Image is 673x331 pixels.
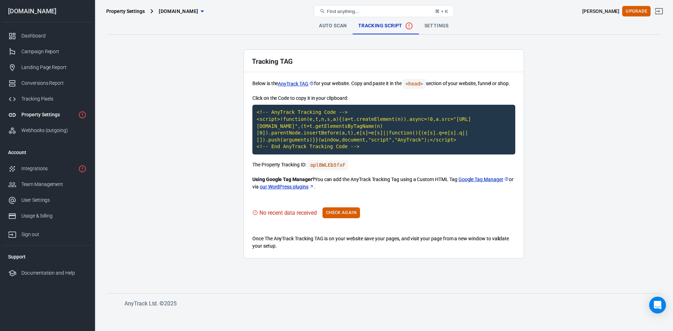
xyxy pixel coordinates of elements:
[2,28,92,44] a: Dashboard
[2,208,92,224] a: Usage & billing
[2,248,92,265] li: Support
[322,207,360,218] button: Check Again
[21,212,87,220] div: Usage & billing
[21,48,87,55] div: Campaign Report
[21,269,87,277] div: Documentation and Help
[2,177,92,192] a: Team Management
[307,160,348,170] code: Click to copy
[403,79,426,89] code: <head>
[252,177,315,182] strong: Using Google Tag Manager?
[21,196,87,204] div: User Settings
[314,5,454,17] button: Find anything...⌘ + K
[252,160,515,170] p: The Property Tracking ID:
[21,181,87,188] div: Team Management
[252,208,317,217] div: Visit your website to trigger the Tracking Tag and validate your setup.
[21,231,87,238] div: Sign out
[78,111,87,119] svg: Property is not installed yet
[124,299,650,308] h6: AnyTrack Ltd. © 2025
[327,9,359,14] span: Find anything...
[2,224,92,242] a: Sign out
[21,80,87,87] div: Conversions Report
[252,176,515,191] p: You can add the AnyTrack Tracking Tag using a Custom HTML Tag or via .
[435,9,448,14] div: ⌘ + K
[2,123,92,138] a: Webhooks (outgoing)
[21,32,87,40] div: Dashboard
[2,75,92,91] a: Conversions Report
[21,64,87,71] div: Landing Page Report
[313,18,353,34] a: Auto Scan
[252,79,515,89] p: Below is the for your website. Copy and paste it in the section of your website, funnel or shop.
[2,161,92,177] a: Integrations
[252,105,515,154] code: Click to copy
[21,127,87,134] div: Webhooks (outgoing)
[2,8,92,14] div: [DOMAIN_NAME]
[2,192,92,208] a: User Settings
[21,95,87,103] div: Tracking Pixels
[259,208,317,217] div: No recent data received
[260,183,314,191] a: our WordPress plugins
[651,3,667,20] a: Sign out
[2,91,92,107] a: Tracking Pixels
[78,165,87,173] svg: 1 networks not verified yet
[159,7,198,16] span: readingprograms.com
[458,176,509,183] a: Google Tag Manager
[106,8,145,15] div: Property Settings
[156,5,206,18] button: [DOMAIN_NAME]
[358,22,413,30] span: Tracking Script
[21,111,75,118] div: Property Settings
[21,165,75,172] div: Integrations
[405,22,413,30] svg: No data received
[2,60,92,75] a: Landing Page Report
[252,235,515,250] p: Once The AnyTrack Tracking TAG is on your website save your pages, and visit your page from a new...
[2,144,92,161] li: Account
[582,8,619,15] div: Account id: JWXQKv1Z
[649,297,666,313] div: Open Intercom Messenger
[252,95,515,102] p: Click on the Code to copy it in your clipboard:
[252,58,293,65] h2: Tracking TAG
[2,44,92,60] a: Campaign Report
[278,80,314,88] a: AnyTrack TAG
[419,18,454,34] a: Settings
[2,107,92,123] a: Property Settings
[622,6,651,17] button: Upgrade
